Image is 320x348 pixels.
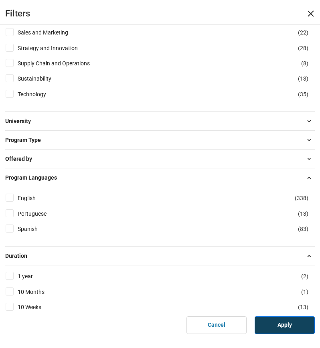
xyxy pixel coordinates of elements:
span: 35 [300,91,306,97]
span: ( ) [295,194,308,202]
span: 28 [300,45,306,51]
span: 338 [297,195,306,201]
a: Sales and Marketing [18,28,84,37]
button: Program Type [5,134,315,146]
span: ( ) [301,272,308,281]
span: ( ) [301,59,308,68]
span: 8 [303,60,306,67]
button: Offered by [5,153,315,165]
a: 10 Months [18,287,61,296]
span: Offered by [5,154,38,163]
a: Cancel [186,316,247,334]
a: Apply [255,316,315,334]
span: 1 [303,289,306,295]
span: University [5,117,37,125]
button: Program Languages [5,172,315,184]
span: Duration [5,251,34,260]
a: Technology [18,90,62,99]
span: 2 [303,273,306,279]
span: Program Type [5,136,47,144]
span: ( ) [298,74,308,83]
button: University [5,115,315,127]
span: Program Languages [5,173,63,182]
span: 13 [300,75,306,82]
a: Sustainability [18,74,67,83]
span: ( ) [298,28,308,37]
a: English [18,194,52,202]
span: Filters [5,8,30,20]
span: ( ) [298,90,308,99]
span: 83 [300,226,306,232]
a: Portuguese [18,209,63,218]
a: Strategy and Innovation [18,44,94,53]
a: Supply Chain and Operations [18,59,106,68]
span: ( ) [298,209,308,218]
a: Spanish [18,225,54,233]
span: 22 [300,29,306,36]
a: 10 Weeks [18,303,57,312]
button: Duration [5,250,315,262]
a: 1 year [18,272,49,281]
span: 13 [300,210,306,217]
span: ( ) [298,225,308,233]
span: ( ) [301,287,308,296]
span: ( ) [298,303,308,312]
span: 13 [300,304,306,310]
span: ( ) [298,44,308,53]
